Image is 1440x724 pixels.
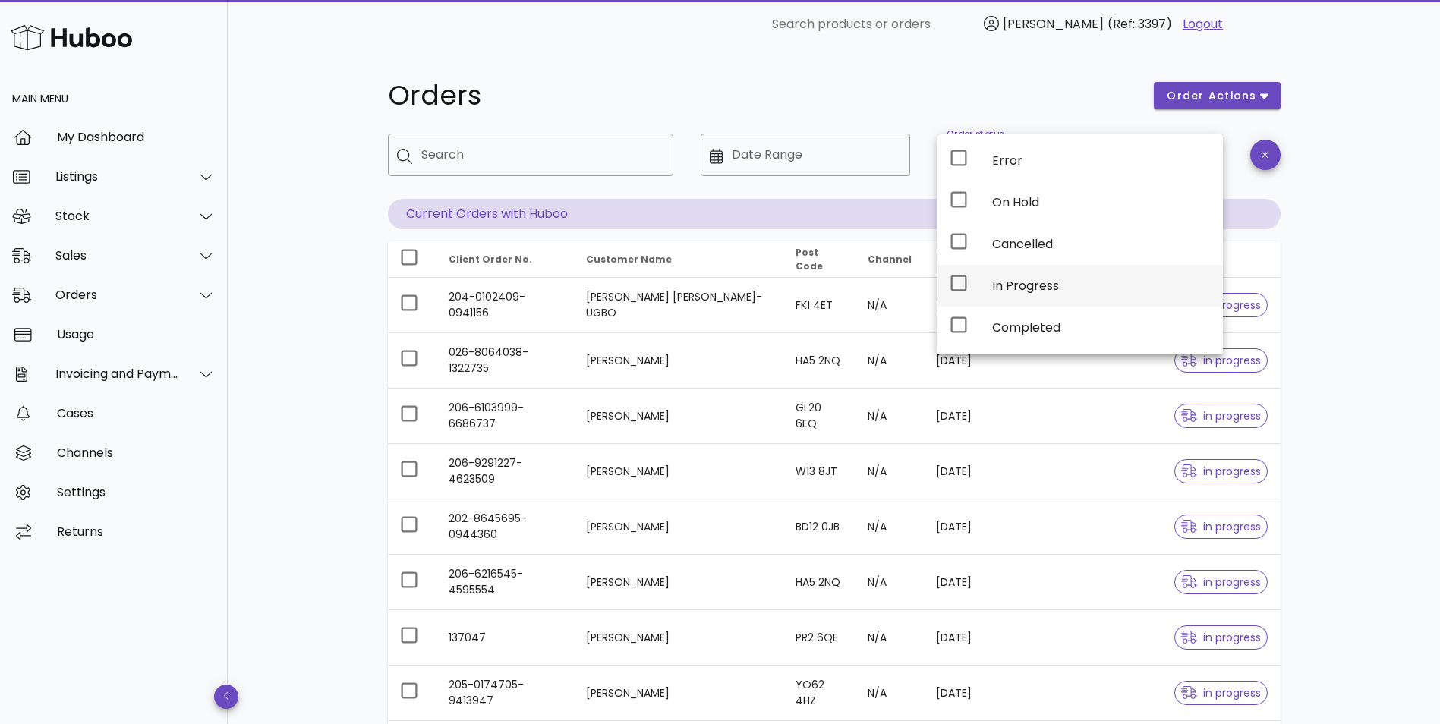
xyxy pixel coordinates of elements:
div: Completed [992,320,1211,335]
td: [DATE] [924,610,1013,666]
span: in progress [1181,521,1262,532]
div: Channels [57,445,216,460]
td: N/A [855,389,924,444]
th: Post Code [783,241,855,278]
div: Orders [55,288,179,302]
td: 206-6103999-6686737 [436,389,574,444]
div: Returns [57,524,216,539]
div: Usage [57,327,216,342]
span: (Ref: 3397) [1108,15,1172,33]
div: My Dashboard [57,130,216,144]
div: Error [992,153,1211,168]
td: HA5 2NQ [783,555,855,610]
td: 137047 [436,610,574,666]
span: Customer Name [586,253,672,266]
th: Order Date: Sorted descending. Activate to remove sorting. [924,241,1013,278]
td: [DATE] [924,278,1013,333]
td: 202-8645695-0944360 [436,499,574,555]
td: N/A [855,555,924,610]
div: Stock [55,209,179,223]
div: Settings [57,485,216,499]
td: W13 8JT [783,444,855,499]
span: Order Date [936,245,994,258]
div: Sales [55,248,179,263]
td: 026-8064038-1322735 [436,333,574,389]
td: N/A [855,666,924,721]
span: in progress [1181,355,1262,366]
td: [PERSON_NAME] [574,389,783,444]
td: HA5 2NQ [783,333,855,389]
td: 206-6216545-4595554 [436,555,574,610]
td: [DATE] [924,555,1013,610]
span: Channel [868,253,912,266]
span: order actions [1166,88,1257,104]
span: [PERSON_NAME] [1003,15,1104,33]
td: N/A [855,278,924,333]
td: 205-0174705-9413947 [436,666,574,721]
td: 204-0102409-0941156 [436,278,574,333]
span: in progress [1181,466,1262,477]
th: Customer Name [574,241,783,278]
td: N/A [855,610,924,666]
td: [PERSON_NAME] [574,555,783,610]
td: [DATE] [924,666,1013,721]
td: 206-9291227-4623509 [436,444,574,499]
td: [DATE] [924,444,1013,499]
td: [PERSON_NAME] [574,333,783,389]
a: Logout [1183,15,1223,33]
th: Channel [855,241,924,278]
td: [DATE] [924,389,1013,444]
td: N/A [855,499,924,555]
td: [DATE] [924,333,1013,389]
span: Post Code [796,246,823,272]
td: PR2 6QE [783,610,855,666]
td: [DATE] [924,499,1013,555]
div: In Progress [992,279,1211,293]
span: in progress [1181,411,1262,421]
td: BD12 0JB [783,499,855,555]
h1: Orders [388,82,1136,109]
td: GL20 6EQ [783,389,855,444]
td: [PERSON_NAME] [574,499,783,555]
td: [PERSON_NAME] [574,610,783,666]
div: Invoicing and Payments [55,367,179,381]
img: Huboo Logo [11,21,132,54]
td: FK1 4ET [783,278,855,333]
span: in progress [1181,577,1262,587]
td: [PERSON_NAME] [574,444,783,499]
p: Current Orders with Huboo [388,199,1281,229]
span: in progress [1181,632,1262,643]
span: Client Order No. [449,253,532,266]
div: Cases [57,406,216,420]
button: order actions [1154,82,1280,109]
th: Client Order No. [436,241,574,278]
span: in progress [1181,688,1262,698]
td: N/A [855,333,924,389]
div: Listings [55,169,179,184]
td: [PERSON_NAME] [574,666,783,721]
td: [PERSON_NAME] [PERSON_NAME]-UGBO [574,278,783,333]
td: YO62 4HZ [783,666,855,721]
td: N/A [855,444,924,499]
div: Cancelled [992,237,1211,251]
div: On Hold [992,195,1211,209]
label: Order status [947,129,1004,140]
